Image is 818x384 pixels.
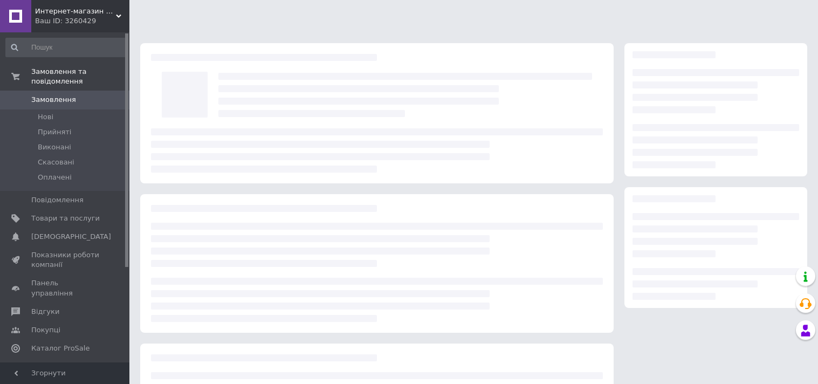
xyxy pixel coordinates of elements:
span: Панель управління [31,278,100,298]
div: Ваш ID: 3260429 [35,16,129,26]
span: [DEMOGRAPHIC_DATA] [31,232,111,242]
span: Скасовані [38,157,74,167]
span: Повідомлення [31,195,84,205]
span: Виконані [38,142,71,152]
span: Нові [38,112,53,122]
span: Замовлення [31,95,76,105]
span: Каталог ProSale [31,344,90,353]
span: Интернет-магазин "TradeLine" [35,6,116,16]
span: Прийняті [38,127,71,137]
span: Оплачені [38,173,72,182]
span: Покупці [31,325,60,335]
span: Показники роботи компанії [31,250,100,270]
span: Відгуки [31,307,59,317]
span: Замовлення та повідомлення [31,67,129,86]
span: Товари та послуги [31,214,100,223]
input: Пошук [5,38,127,57]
